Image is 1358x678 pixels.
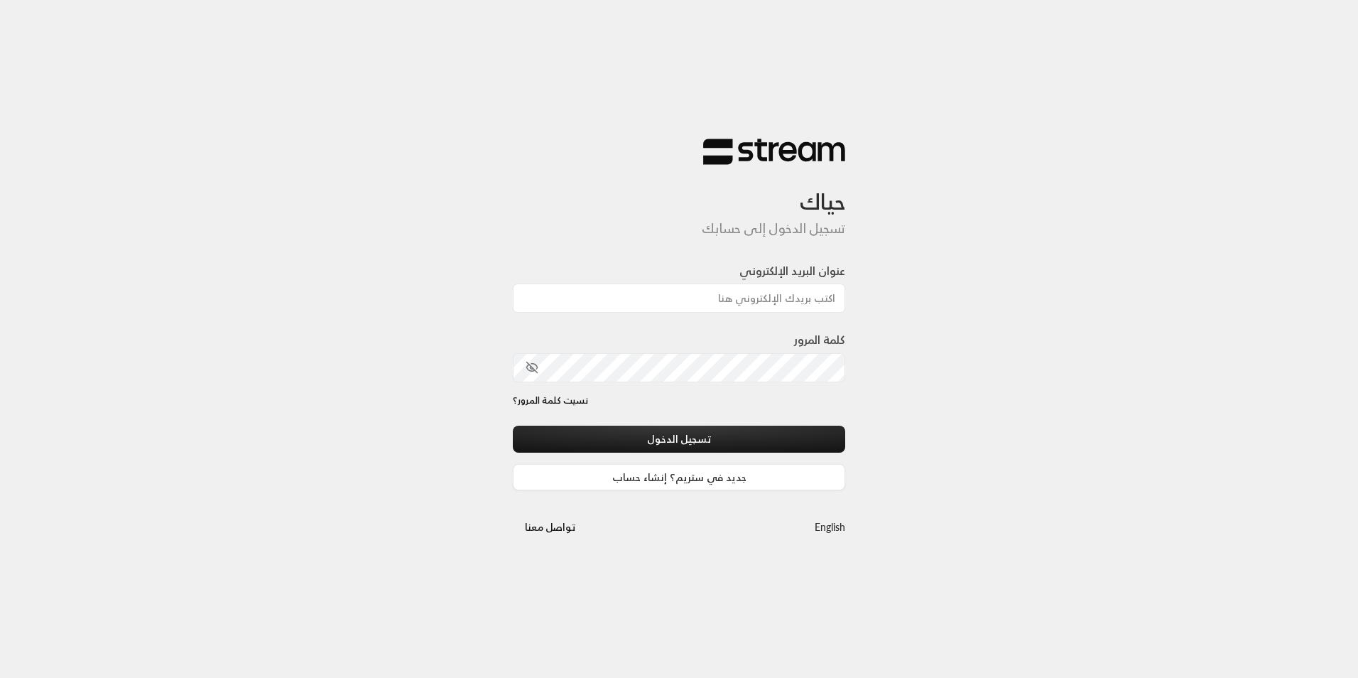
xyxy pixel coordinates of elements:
button: تواصل معنا [513,514,587,540]
label: عنوان البريد الإلكتروني [739,262,845,279]
img: Stream Logo [703,138,845,166]
a: تواصل معنا [513,518,587,536]
button: toggle password visibility [520,355,544,380]
a: نسيت كلمة المرور؟ [513,394,588,408]
button: تسجيل الدخول [513,426,845,452]
a: English [815,514,845,540]
input: اكتب بريدك الإلكتروني هنا [513,284,845,313]
h5: تسجيل الدخول إلى حسابك [513,221,845,237]
label: كلمة المرور [794,331,845,348]
a: جديد في ستريم؟ إنشاء حساب [513,464,845,490]
h3: حياك [513,166,845,215]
